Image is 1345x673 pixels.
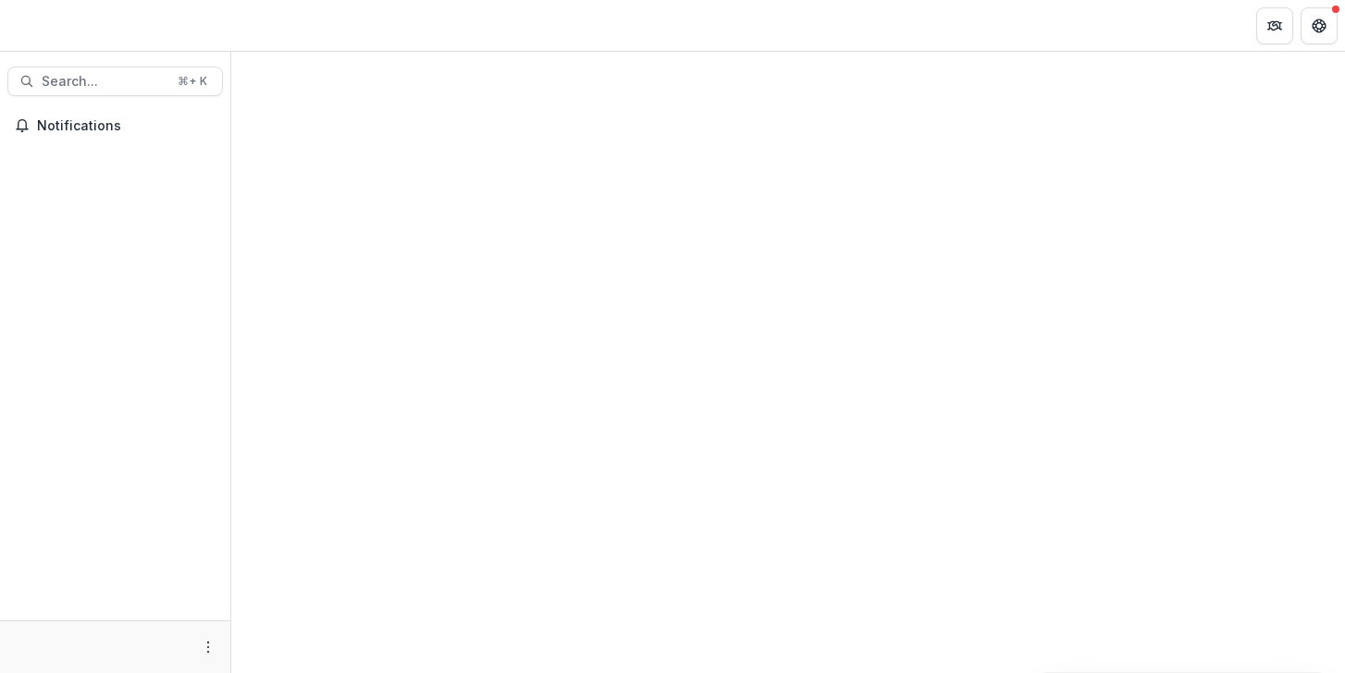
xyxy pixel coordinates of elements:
button: Partners [1256,7,1293,44]
div: ⌘ + K [174,71,211,92]
nav: breadcrumb [239,12,317,39]
button: Search... [7,67,223,96]
button: Notifications [7,111,223,141]
span: Notifications [37,118,216,134]
span: Search... [42,74,167,90]
button: Get Help [1301,7,1338,44]
button: More [197,636,219,658]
